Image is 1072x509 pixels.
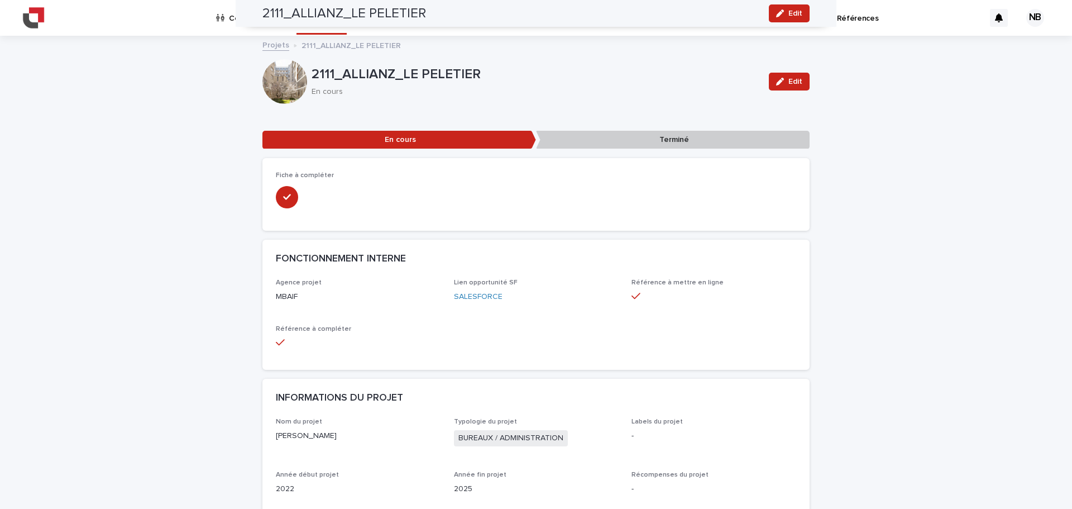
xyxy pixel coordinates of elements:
h2: INFORMATIONS DU PROJET [276,392,403,405]
span: Agence projet [276,279,322,286]
p: En cours [312,87,755,97]
p: Terminé [536,131,810,149]
p: 2111_ALLIANZ_LE PELETIER [301,39,401,51]
span: Labels du projet [631,418,683,425]
span: BUREAUX / ADMINISTRATION [454,430,568,446]
a: Projets [262,38,289,51]
span: Référence à mettre en ligne [631,279,724,286]
span: Récompenses du projet [631,472,709,478]
p: En cours [262,131,536,149]
h2: FONCTIONNEMENT INTERNE [276,253,406,265]
a: SALESFORCE [454,293,502,301]
span: Référence à compléter [276,326,351,332]
p: 2111_ALLIANZ_LE PELETIER [312,66,760,83]
button: Edit [769,73,810,91]
span: Lien opportunité SF [454,279,518,286]
span: Fiche à compléter [276,172,334,179]
span: Edit [788,78,802,85]
span: Nom du projet [276,418,322,425]
p: - [631,483,796,495]
p: - [631,430,796,442]
span: Année fin projet [454,472,506,478]
div: NB [1026,9,1044,27]
span: Année début projet [276,472,339,478]
p: [PERSON_NAME] [276,430,441,442]
p: 2025 [454,483,619,495]
p: 2022 [276,483,441,495]
p: MBAIF [276,291,441,303]
span: Typologie du projet [454,418,517,425]
img: YiAiwBLRm2aPEWe5IFcA [22,7,45,29]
